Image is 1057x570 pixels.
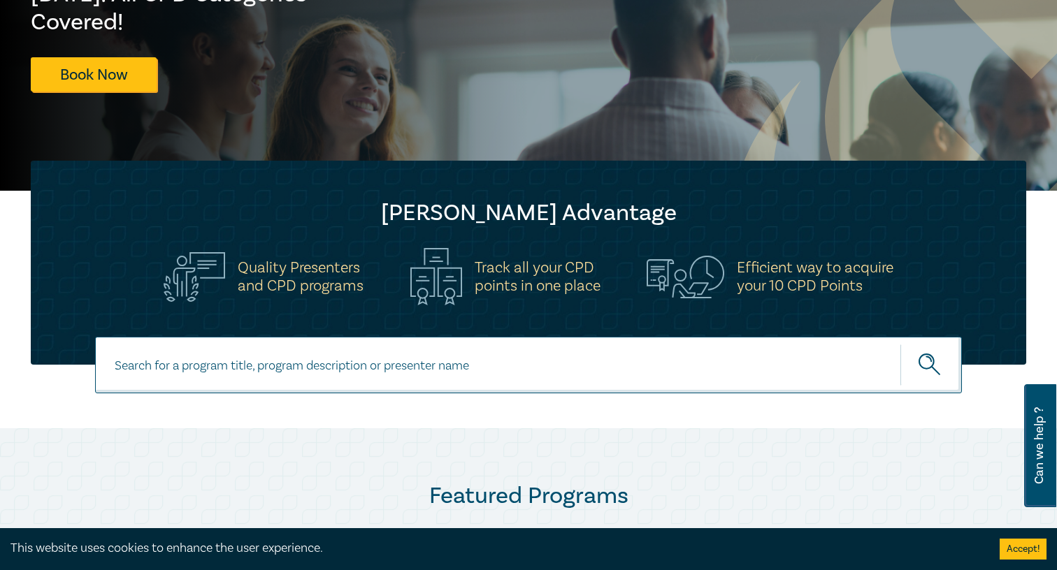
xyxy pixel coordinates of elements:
h5: Track all your CPD points in one place [475,258,601,295]
img: Track all your CPD<br>points in one place [410,248,462,305]
div: This website uses cookies to enhance the user experience. [10,539,979,557]
button: Accept cookies [1000,539,1047,560]
input: Search for a program title, program description or presenter name [95,337,962,393]
h5: Quality Presenters and CPD programs [238,258,364,295]
h2: Featured Programs [31,482,1026,510]
span: Can we help ? [1033,393,1046,499]
h5: Efficient way to acquire your 10 CPD Points [737,258,893,295]
h2: [PERSON_NAME] Advantage [59,199,998,227]
img: Quality Presenters<br>and CPD programs [164,252,225,302]
a: Book Now [31,57,157,92]
img: Efficient way to acquire<br>your 10 CPD Points [647,256,724,298]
